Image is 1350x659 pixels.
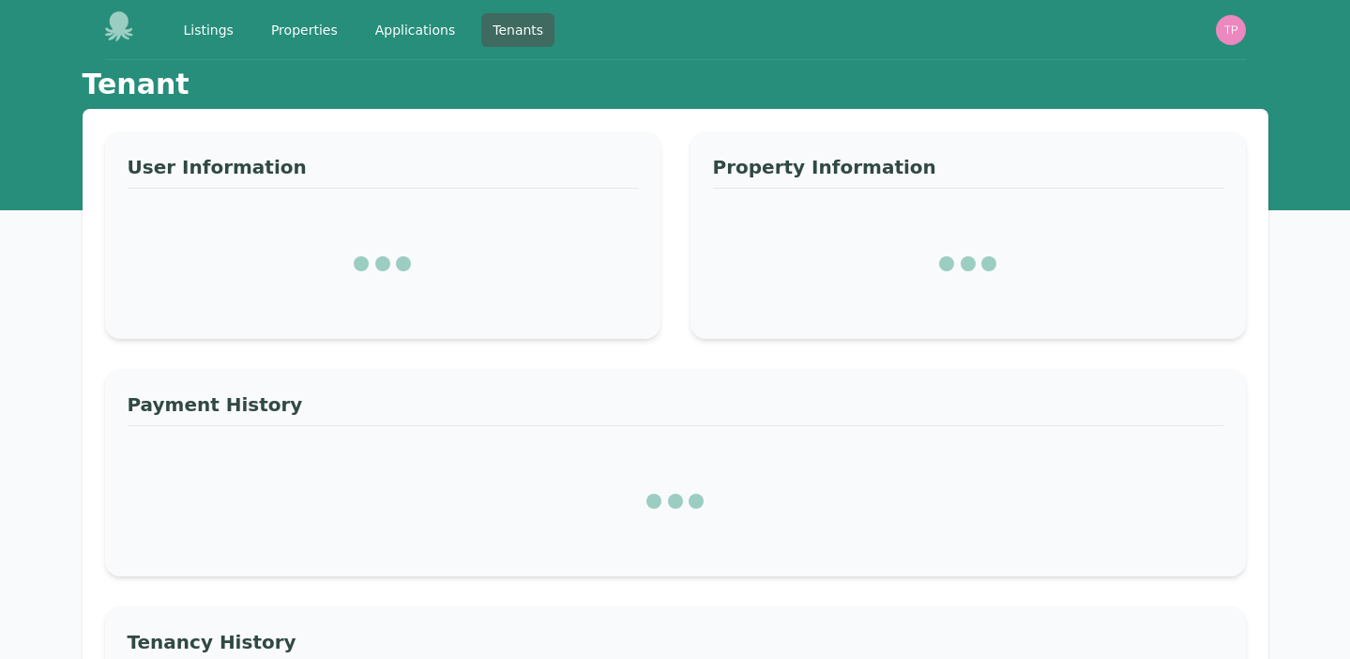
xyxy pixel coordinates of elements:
[481,13,554,47] a: Tenants
[364,13,467,47] a: Applications
[83,68,190,101] h1: Tenant
[128,154,638,189] h3: User Information
[173,13,245,47] a: Listings
[260,13,349,47] a: Properties
[128,391,1223,426] h3: Payment History
[713,154,1223,189] h3: Property Information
